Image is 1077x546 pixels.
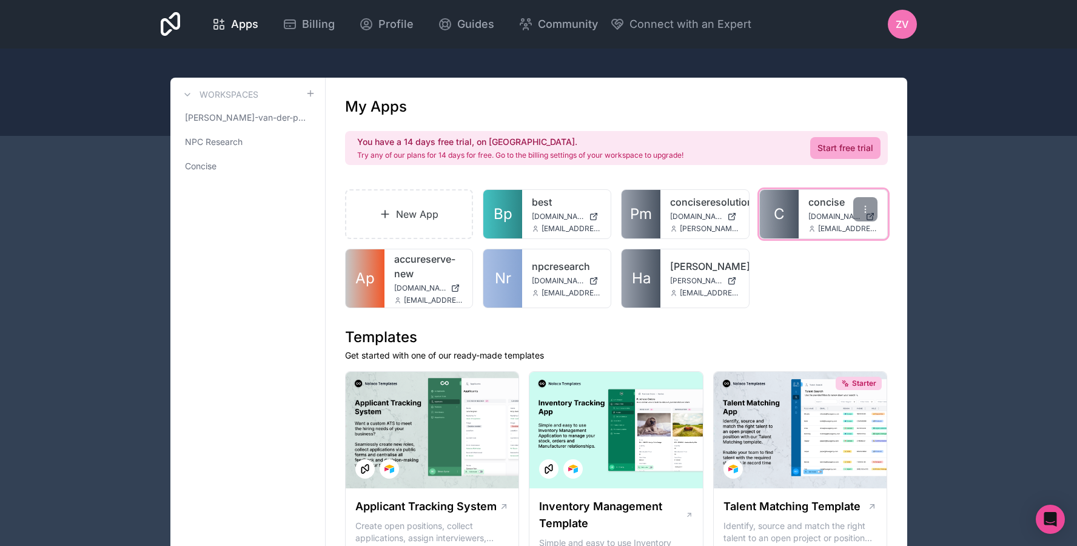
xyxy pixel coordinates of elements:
h1: Talent Matching Template [723,498,861,515]
span: [EMAIL_ADDRESS][DOMAIN_NAME] [818,224,877,234]
span: Profile [378,16,414,33]
h2: You have a 14 days free trial, on [GEOGRAPHIC_DATA]. [357,136,683,148]
span: Nr [495,269,511,288]
h1: Templates [345,328,888,347]
h1: Inventory Management Template [539,498,685,532]
p: Get started with one of our ready-made templates [345,349,888,362]
span: Starter [852,379,876,388]
span: Connect with an Expert [629,16,751,33]
a: npcresearch [532,259,601,274]
span: C [774,204,785,224]
h1: Applicant Tracking System [355,498,497,515]
span: Ha [632,269,651,288]
span: [DOMAIN_NAME] [670,212,722,221]
a: C [760,190,799,238]
a: [DOMAIN_NAME] [808,212,877,221]
img: Airtable Logo [384,464,394,474]
a: [PERSON_NAME][DOMAIN_NAME] [670,276,739,286]
a: accureserve-new [394,252,463,281]
span: ZV [896,17,908,32]
span: Community [538,16,598,33]
a: Nr [483,249,522,308]
span: [EMAIL_ADDRESS][DOMAIN_NAME] [404,295,463,305]
a: Billing [273,11,344,38]
span: [DOMAIN_NAME] [532,212,584,221]
img: Airtable Logo [728,464,738,474]
span: [DOMAIN_NAME] [808,212,861,221]
img: Airtable Logo [568,464,578,474]
a: Pm [622,190,660,238]
h3: Workspaces [200,89,258,101]
span: [PERSON_NAME][DOMAIN_NAME] [670,276,722,286]
span: Guides [457,16,494,33]
span: Ap [355,269,375,288]
span: [PERSON_NAME]-van-der-ploeg-workspace [185,112,306,124]
a: Concise [180,155,315,177]
span: [DOMAIN_NAME] [394,283,446,293]
p: Identify, source and match the right talent to an open project or position with our Talent Matchi... [723,520,877,544]
a: [DOMAIN_NAME] [394,283,463,293]
a: [DOMAIN_NAME] [532,212,601,221]
a: Start free trial [810,137,881,159]
a: [PERSON_NAME]-van-der-ploeg-workspace [180,107,315,129]
a: Ha [622,249,660,308]
a: Apps [202,11,268,38]
a: [PERSON_NAME] [670,259,739,274]
a: best [532,195,601,209]
span: [EMAIL_ADDRESS][DOMAIN_NAME] [542,288,601,298]
h1: My Apps [345,97,407,116]
a: [DOMAIN_NAME] [670,212,739,221]
a: [DOMAIN_NAME] [532,276,601,286]
p: Create open positions, collect applications, assign interviewers, centralise candidate feedback a... [355,520,509,544]
span: Concise [185,160,216,172]
span: Pm [630,204,652,224]
span: NPC Research [185,136,243,148]
a: conciseresolution [670,195,739,209]
span: [DOMAIN_NAME] [532,276,584,286]
a: Guides [428,11,504,38]
span: Apps [231,16,258,33]
button: Connect with an Expert [610,16,751,33]
a: Workspaces [180,87,258,102]
div: Open Intercom Messenger [1036,505,1065,534]
a: NPC Research [180,131,315,153]
a: Ap [346,249,384,308]
a: New App [345,189,474,239]
a: Profile [349,11,423,38]
span: Billing [302,16,335,33]
span: Bp [494,204,512,224]
a: Bp [483,190,522,238]
a: Community [509,11,608,38]
p: Try any of our plans for 14 days for free. Go to the billing settings of your workspace to upgrade! [357,150,683,160]
span: [EMAIL_ADDRESS][DOMAIN_NAME] [542,224,601,234]
span: [EMAIL_ADDRESS][DOMAIN_NAME] [680,288,739,298]
span: [PERSON_NAME][EMAIL_ADDRESS][DOMAIN_NAME] [680,224,739,234]
a: concise [808,195,877,209]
